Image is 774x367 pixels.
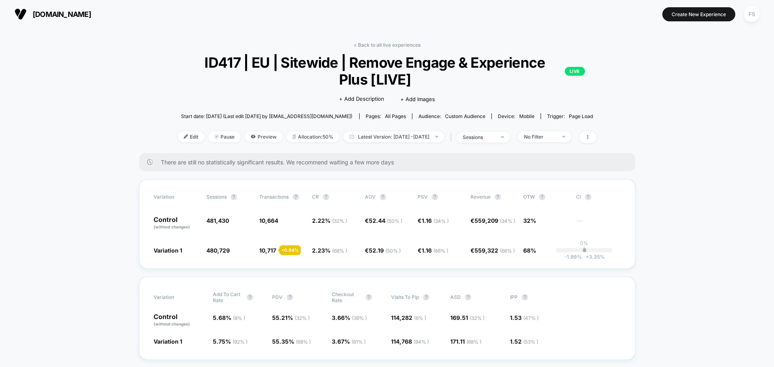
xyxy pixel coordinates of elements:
span: 114,282 [391,314,426,321]
button: ? [323,194,329,200]
span: € [365,217,402,224]
span: 55.21 % [272,314,310,321]
span: ( 50 % ) [385,248,401,254]
span: PDV [272,294,283,300]
span: 3.67 % [332,338,366,345]
span: 10,664 [259,217,278,224]
span: all pages [385,113,406,119]
span: 114,768 [391,338,429,345]
span: ( 61 % ) [352,339,366,345]
span: ( 47 % ) [523,315,539,321]
span: PSV [418,194,428,200]
span: 481,430 [206,217,229,224]
button: ? [495,194,501,200]
span: Latest Version: [DATE] - [DATE] [343,131,444,142]
span: + Add Images [400,96,435,102]
span: CI [576,194,620,200]
button: ? [380,194,386,200]
img: edit [184,135,188,139]
button: ? [423,294,429,301]
span: 169.51 [450,314,485,321]
span: ( 32 % ) [332,218,347,224]
button: ? [585,194,591,200]
span: Edit [178,131,204,142]
button: ? [247,294,253,301]
span: 10,717 [259,247,276,254]
p: | [583,246,585,252]
span: ( 94 % ) [414,339,429,345]
span: Allocation: 50% [287,131,339,142]
span: ( 68 % ) [296,339,311,345]
span: 1.53 [510,314,539,321]
button: ? [432,194,438,200]
span: ( 39 % ) [352,315,367,321]
span: 55.35 % [272,338,311,345]
button: ? [293,194,299,200]
span: Visits To Plp [391,294,419,300]
span: Device: [491,113,541,119]
img: end [214,135,218,139]
button: ? [366,294,372,301]
span: + [586,254,589,260]
button: Create New Experience [662,7,735,21]
span: Add To Cart Rate [213,291,243,303]
span: OTW [523,194,568,200]
div: sessions [463,134,495,140]
span: € [470,217,515,224]
span: 68% [523,247,536,254]
span: There are still no statistically significant results. We recommend waiting a few more days [161,159,619,166]
span: Pause [208,131,241,142]
span: 1.52 [510,338,538,345]
span: ( 34 % ) [433,218,449,224]
p: LIVE [565,67,585,76]
button: ? [231,194,237,200]
span: ( 6 % ) [414,315,426,321]
span: 2.23 % [312,247,347,254]
img: Visually logo [15,8,27,20]
span: Variation 1 [154,338,182,345]
span: 5.75 % [213,338,248,345]
span: | [448,131,457,143]
p: 0% [580,240,588,246]
span: € [418,247,448,254]
span: 559,322 [474,247,515,254]
p: Control [154,216,198,230]
span: 32% [523,217,536,224]
span: Variation [154,291,198,303]
span: -1.99 % [564,254,582,260]
span: 3.35 % [582,254,605,260]
a: < Back to all live experiences [354,42,420,48]
span: Preview [245,131,283,142]
span: 52.19 [369,247,401,254]
span: IPP [510,294,518,300]
div: + 0.64 % [279,245,301,255]
button: FS [741,6,762,23]
span: (without changes) [154,224,190,229]
span: € [470,247,515,254]
img: end [562,136,565,137]
span: 1.16 [422,247,448,254]
span: (without changes) [154,321,190,326]
span: 171.11 [450,338,481,345]
img: calendar [350,135,354,139]
img: end [501,136,504,138]
span: ( 32 % ) [295,315,310,321]
span: Custom Audience [445,113,485,119]
span: € [365,247,401,254]
div: FS [744,6,759,22]
span: --- [576,218,621,230]
span: ASD [450,294,461,300]
span: 2.22 % [312,217,347,224]
img: end [435,136,438,137]
span: 480,729 [206,247,230,254]
span: Variation 1 [154,247,182,254]
button: ? [465,294,471,301]
span: ( 66 % ) [433,248,448,254]
span: mobile [519,113,535,119]
span: 52.44 [369,217,402,224]
span: Revenue [470,194,491,200]
span: ( 32 % ) [470,315,485,321]
span: ( 68 % ) [466,339,481,345]
span: 1.16 [422,217,449,224]
span: 559,209 [474,217,515,224]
